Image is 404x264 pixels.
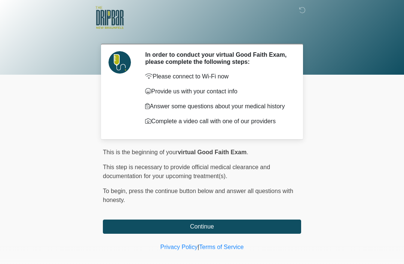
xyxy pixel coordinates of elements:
a: Privacy Policy [160,244,198,250]
a: Terms of Service [199,244,244,250]
h2: In order to conduct your virtual Good Faith Exam, please complete the following steps: [145,51,290,65]
span: . [247,149,248,155]
button: Continue [103,220,301,234]
img: The DRIPBaR - New Braunfels Logo [95,6,124,30]
a: | [198,244,199,250]
p: Please connect to Wi-Fi now [145,72,290,81]
span: This step is necessary to provide official medical clearance and documentation for your upcoming ... [103,164,270,179]
span: To begin, [103,188,129,194]
strong: virtual Good Faith Exam [178,149,247,155]
span: press the continue button below and answer all questions with honesty. [103,188,293,203]
p: Complete a video call with one of our providers [145,117,290,126]
img: Agent Avatar [108,51,131,74]
p: Answer some questions about your medical history [145,102,290,111]
p: Provide us with your contact info [145,87,290,96]
span: This is the beginning of your [103,149,178,155]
